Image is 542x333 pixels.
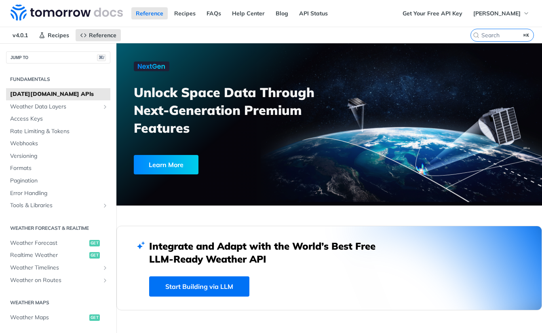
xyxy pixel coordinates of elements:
[6,162,110,174] a: Formats
[6,125,110,138] a: Rate Limiting & Tokens
[10,201,100,210] span: Tools & Libraries
[10,115,108,123] span: Access Keys
[10,152,108,160] span: Versioning
[473,10,521,17] span: [PERSON_NAME]
[149,276,249,297] a: Start Building via LLM
[131,7,168,19] a: Reference
[89,32,116,39] span: Reference
[48,32,69,39] span: Recipes
[473,32,479,38] svg: Search
[11,4,123,21] img: Tomorrow.io Weather API Docs
[469,7,534,19] button: [PERSON_NAME]
[10,127,108,136] span: Rate Limiting & Tokens
[6,138,110,150] a: Webhooks
[10,90,108,98] span: [DATE][DOMAIN_NAME] APIs
[6,101,110,113] a: Weather Data LayersShow subpages for Weather Data Layers
[6,51,110,64] button: JUMP TO⌘/
[89,240,100,246] span: get
[170,7,200,19] a: Recipes
[10,264,100,272] span: Weather Timelines
[6,199,110,212] a: Tools & LibrariesShow subpages for Tools & Libraries
[6,249,110,261] a: Realtime Weatherget
[134,83,338,137] h3: Unlock Space Data Through Next-Generation Premium Features
[76,29,121,41] a: Reference
[102,104,108,110] button: Show subpages for Weather Data Layers
[89,314,100,321] span: get
[271,7,293,19] a: Blog
[34,29,74,41] a: Recipes
[228,7,269,19] a: Help Center
[6,274,110,286] a: Weather on RoutesShow subpages for Weather on Routes
[8,29,32,41] span: v4.0.1
[521,31,531,39] kbd: ⌘K
[102,202,108,209] button: Show subpages for Tools & Libraries
[295,7,332,19] a: API Status
[398,7,467,19] a: Get Your Free API Key
[134,155,297,174] a: Learn More
[10,189,108,197] span: Error Handling
[10,314,87,322] span: Weather Maps
[97,54,106,61] span: ⌘/
[102,277,108,284] button: Show subpages for Weather on Routes
[10,251,87,259] span: Realtime Weather
[10,276,100,284] span: Weather on Routes
[10,177,108,185] span: Pagination
[6,76,110,83] h2: Fundamentals
[10,140,108,148] span: Webhooks
[102,265,108,271] button: Show subpages for Weather Timelines
[6,262,110,274] a: Weather TimelinesShow subpages for Weather Timelines
[134,62,169,71] img: NextGen
[202,7,226,19] a: FAQs
[10,103,100,111] span: Weather Data Layers
[6,237,110,249] a: Weather Forecastget
[10,239,87,247] span: Weather Forecast
[10,164,108,172] span: Formats
[89,252,100,259] span: get
[6,312,110,324] a: Weather Mapsget
[134,155,198,174] div: Learn More
[6,88,110,100] a: [DATE][DOMAIN_NAME] APIs
[6,299,110,306] h2: Weather Maps
[6,150,110,162] a: Versioning
[149,240,388,265] h2: Integrate and Adapt with the World’s Best Free LLM-Ready Weather API
[6,175,110,187] a: Pagination
[6,113,110,125] a: Access Keys
[6,187,110,199] a: Error Handling
[6,225,110,232] h2: Weather Forecast & realtime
